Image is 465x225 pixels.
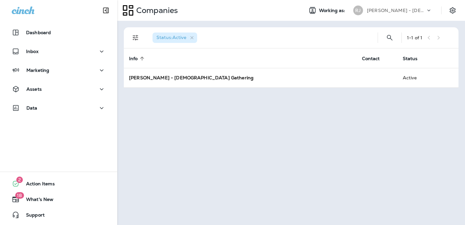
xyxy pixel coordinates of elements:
[20,197,53,205] span: What's New
[26,105,37,111] p: Data
[367,8,426,13] p: [PERSON_NAME] - [DEMOGRAPHIC_DATA] Gathering
[398,68,435,87] td: Active
[16,177,23,183] span: 2
[7,26,111,39] button: Dashboard
[362,56,388,61] span: Contact
[20,181,55,189] span: Action Items
[403,56,418,61] span: Status
[407,35,422,40] div: 1 - 1 of 1
[156,34,186,40] span: Status : Active
[7,101,111,114] button: Data
[362,56,380,61] span: Contact
[7,208,111,221] button: Support
[7,83,111,96] button: Assets
[7,193,111,206] button: 18What's New
[7,64,111,77] button: Marketing
[26,49,38,54] p: Inbox
[129,31,142,44] button: Filters
[26,30,51,35] p: Dashboard
[403,56,426,61] span: Status
[134,6,178,15] p: Companies
[353,6,363,15] div: RJ
[26,68,49,73] p: Marketing
[97,4,115,17] button: Collapse Sidebar
[129,75,254,81] strong: [PERSON_NAME] - [DEMOGRAPHIC_DATA] Gathering
[319,8,347,13] span: Working as:
[20,212,45,220] span: Support
[7,45,111,58] button: Inbox
[383,31,396,44] button: Search Companies
[153,33,197,43] div: Status:Active
[15,192,24,199] span: 18
[7,177,111,190] button: 2Action Items
[447,5,458,16] button: Settings
[129,56,146,61] span: Info
[129,56,138,61] span: Info
[26,86,42,92] p: Assets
